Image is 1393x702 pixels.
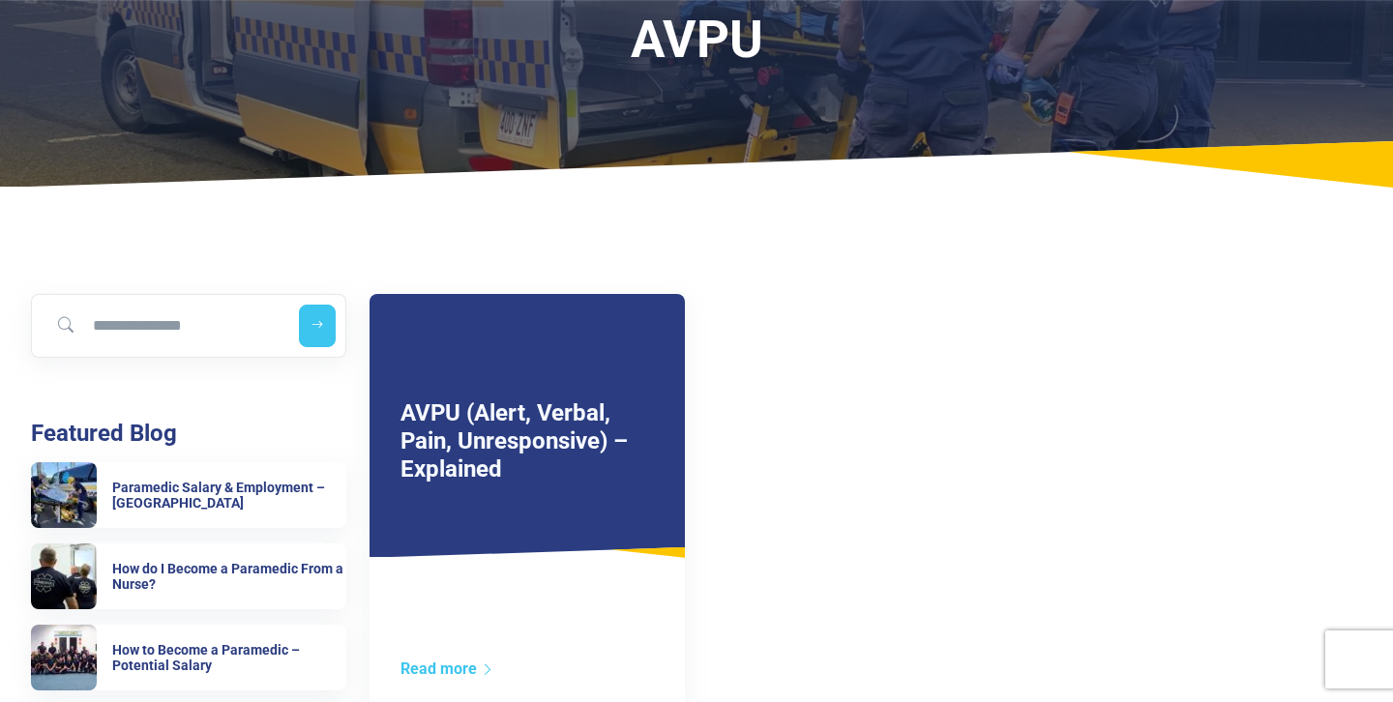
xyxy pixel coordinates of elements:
h6: Paramedic Salary & Employment – [GEOGRAPHIC_DATA] [112,480,346,512]
a: AVPU (Alert, Verbal, Pain, Unresponsive) – Explained [400,399,628,483]
h6: How do I Become a Paramedic From a Nurse? [112,561,346,594]
img: How to Become a Paramedic – Potential Salary [31,625,97,690]
img: Paramedic Salary & Employment – Queensland [31,462,97,528]
a: Paramedic Salary & Employment – Queensland Paramedic Salary & Employment – [GEOGRAPHIC_DATA] [31,462,346,528]
h6: How to Become a Paramedic – Potential Salary [112,642,346,675]
a: How to Become a Paramedic – Potential Salary How to Become a Paramedic – Potential Salary [31,625,346,690]
div: AVPU [197,10,1196,71]
a: How do I Become a Paramedic From a Nurse? How do I Become a Paramedic From a Nurse? [31,543,346,609]
input: Search for blog [41,305,283,347]
a: Read more [400,659,494,678]
h3: Featured Blog [31,420,346,448]
img: How do I Become a Paramedic From a Nurse? [31,543,97,609]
